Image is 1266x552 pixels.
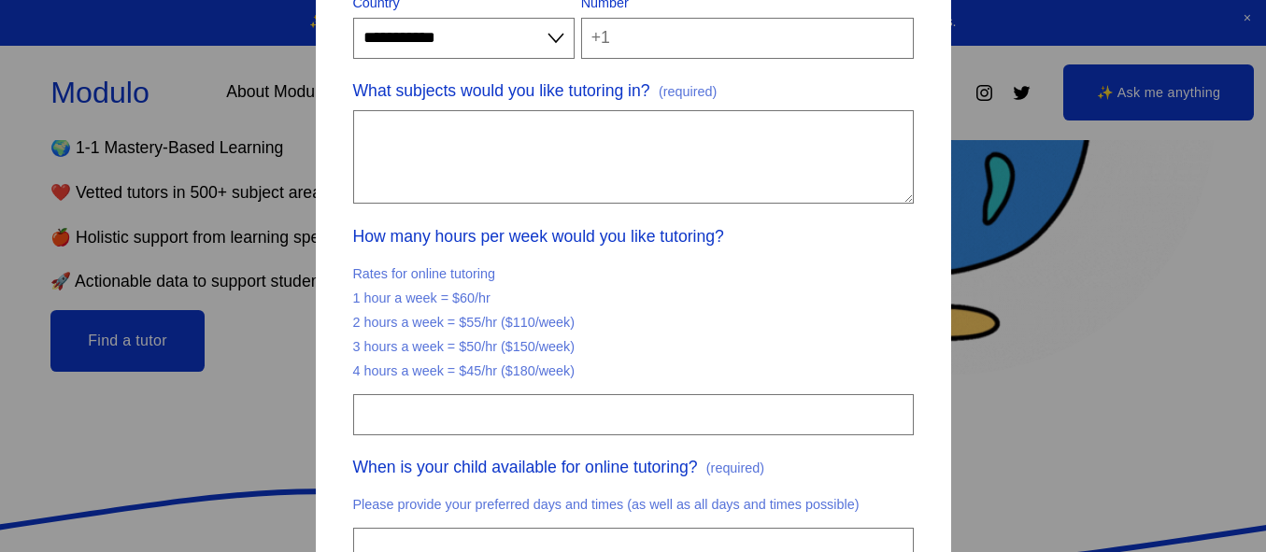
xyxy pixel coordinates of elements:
p: Rates for online tutoring 1 hour a week = $60/hr 2 hours a week = $55/hr ($110/week) 3 hours a we... [353,256,914,390]
p: Please provide your preferred days and times (as well as all days and times possible) [353,487,914,524]
span: What subjects would you like tutoring in? [353,77,650,106]
span: How many hours per week would you like tutoring? [353,222,724,252]
span: (required) [659,80,717,105]
span: (required) [706,457,764,481]
span: When is your child available for online tutoring? [353,453,698,483]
